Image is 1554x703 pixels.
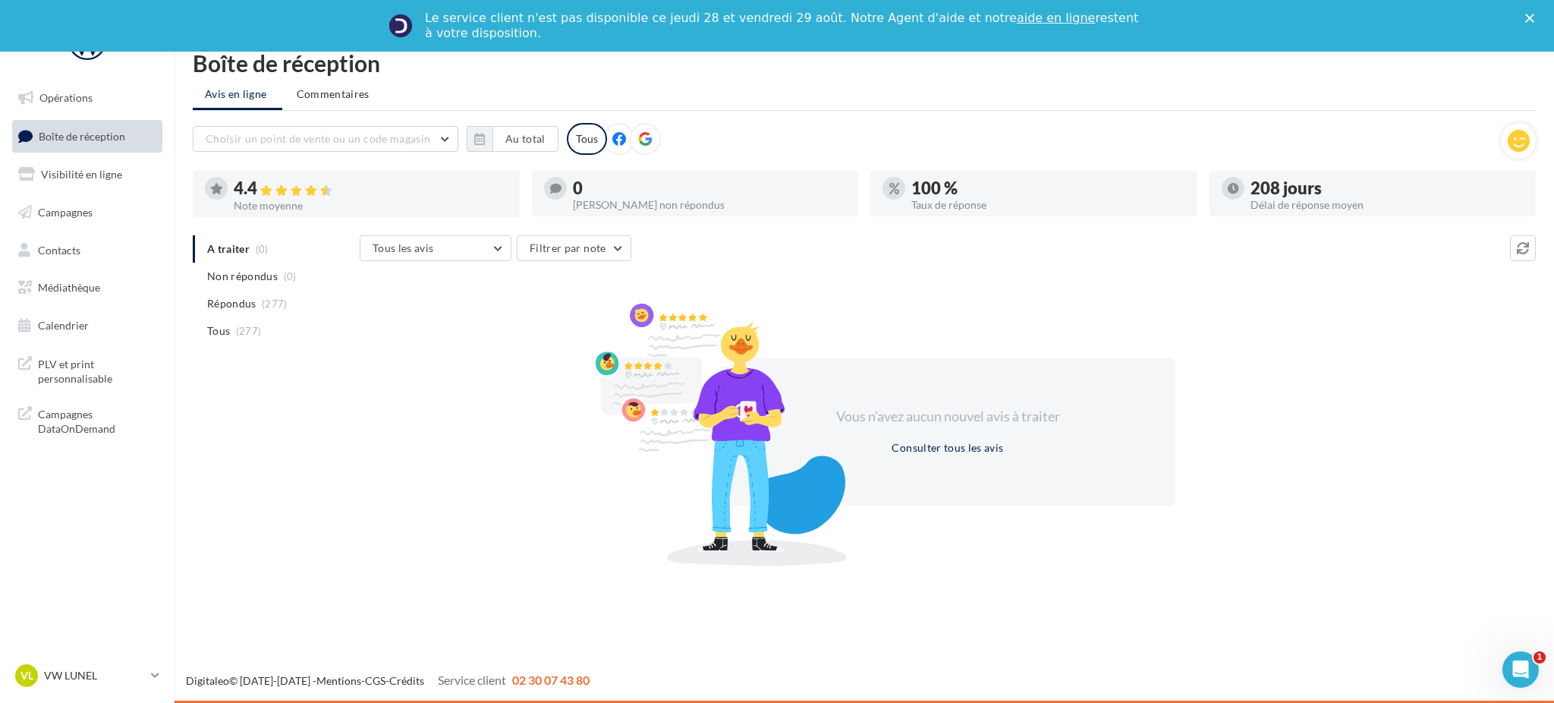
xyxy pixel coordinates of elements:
[38,206,93,219] span: Campagnes
[1250,180,1524,197] div: 208 jours
[492,126,558,152] button: Au total
[388,14,413,38] img: Profile image for Service-Client
[186,674,229,687] a: Digitaleo
[236,325,262,337] span: (277)
[234,180,508,197] div: 4.4
[911,200,1185,210] div: Taux de réponse
[38,319,89,332] span: Calendrier
[207,296,256,311] span: Répondus
[207,323,230,339] span: Tous
[467,126,558,152] button: Au total
[38,243,80,256] span: Contacts
[9,235,165,266] a: Contacts
[911,180,1185,197] div: 100 %
[186,674,590,687] span: © [DATE]-[DATE] - - -
[316,674,361,687] a: Mentions
[389,674,424,687] a: Crédits
[438,673,506,687] span: Service client
[39,129,125,142] span: Boîte de réception
[9,398,165,443] a: Campagnes DataOnDemand
[206,132,430,145] span: Choisir un point de vente ou un code magasin
[297,87,370,102] span: Commentaires
[193,126,458,152] button: Choisir un point de vente ou un code magasin
[9,272,165,304] a: Médiathèque
[20,668,33,683] span: VL
[886,439,1009,457] button: Consulter tous les avis
[1017,11,1095,25] a: aide en ligne
[12,661,162,690] a: VL VW LUNEL
[9,197,165,229] a: Campagnes
[512,673,590,687] span: 02 30 07 43 80
[1525,14,1540,23] div: Fermer
[425,11,1141,41] div: Le service client n'est pas disponible ce jeudi 28 et vendredi 29 août. Notre Agent d'aide et not...
[234,200,508,211] div: Note moyenne
[360,235,511,261] button: Tous les avis
[9,348,165,392] a: PLV et print personnalisable
[9,159,165,191] a: Visibilité en ligne
[573,200,847,210] div: [PERSON_NAME] non répondus
[193,52,1536,74] div: Boîte de réception
[38,404,156,437] span: Campagnes DataOnDemand
[284,270,297,282] span: (0)
[262,298,288,310] span: (277)
[567,123,607,155] div: Tous
[373,241,434,254] span: Tous les avis
[9,310,165,342] a: Calendrier
[38,281,100,294] span: Médiathèque
[44,668,145,683] p: VW LUNEL
[1250,200,1524,210] div: Délai de réponse moyen
[39,91,93,104] span: Opérations
[365,674,385,687] a: CGS
[41,168,122,181] span: Visibilité en ligne
[207,269,278,284] span: Non répondus
[1534,651,1546,664] span: 1
[573,180,847,197] div: 0
[9,120,165,153] a: Boîte de réception
[817,407,1078,427] div: Vous n'avez aucun nouvel avis à traiter
[1502,651,1539,688] iframe: Intercom live chat
[517,235,631,261] button: Filtrer par note
[38,354,156,386] span: PLV et print personnalisable
[9,82,165,114] a: Opérations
